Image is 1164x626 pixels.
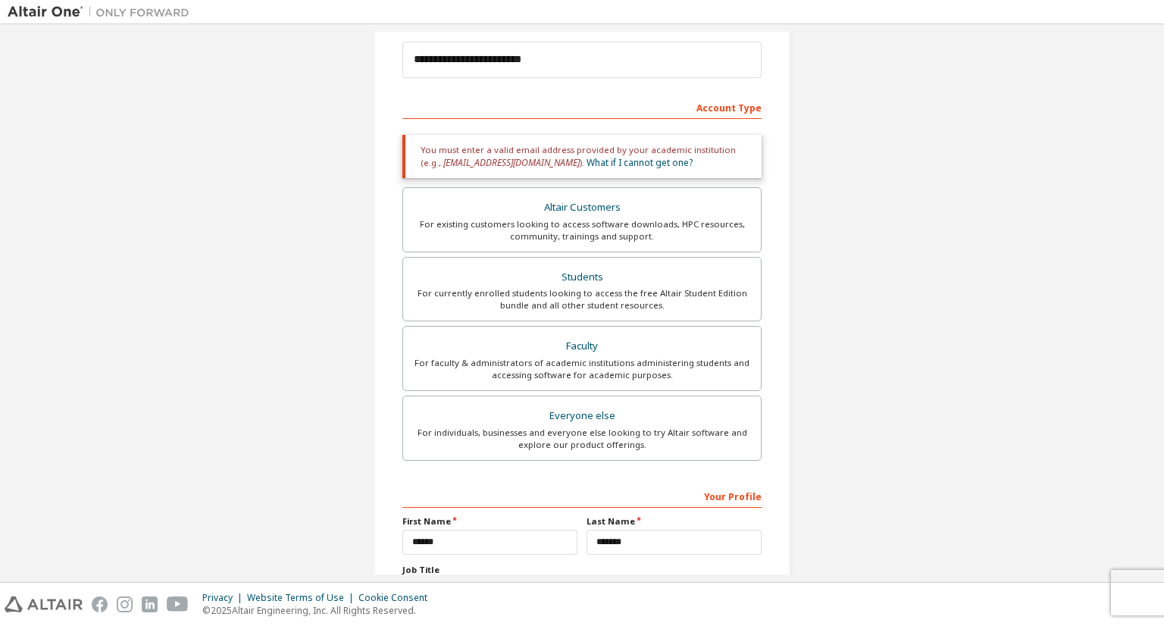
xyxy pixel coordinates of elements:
[5,596,83,612] img: altair_logo.svg
[412,405,752,427] div: Everyone else
[412,267,752,288] div: Students
[117,596,133,612] img: instagram.svg
[202,592,247,604] div: Privacy
[412,287,752,311] div: For currently enrolled students looking to access the free Altair Student Edition bundle and all ...
[402,564,762,576] label: Job Title
[443,156,580,169] span: [EMAIL_ADDRESS][DOMAIN_NAME]
[92,596,108,612] img: facebook.svg
[412,357,752,381] div: For faculty & administrators of academic institutions administering students and accessing softwa...
[202,604,436,617] p: © 2025 Altair Engineering, Inc. All Rights Reserved.
[402,95,762,119] div: Account Type
[587,515,762,527] label: Last Name
[587,156,693,169] a: What if I cannot get one?
[412,427,752,451] div: For individuals, businesses and everyone else looking to try Altair software and explore our prod...
[412,218,752,243] div: For existing customers looking to access software downloads, HPC resources, community, trainings ...
[142,596,158,612] img: linkedin.svg
[402,135,762,178] div: You must enter a valid email address provided by your academic institution (e.g., ).
[412,197,752,218] div: Altair Customers
[8,5,197,20] img: Altair One
[167,596,189,612] img: youtube.svg
[402,484,762,508] div: Your Profile
[402,515,577,527] label: First Name
[247,592,358,604] div: Website Terms of Use
[358,592,436,604] div: Cookie Consent
[412,336,752,357] div: Faculty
